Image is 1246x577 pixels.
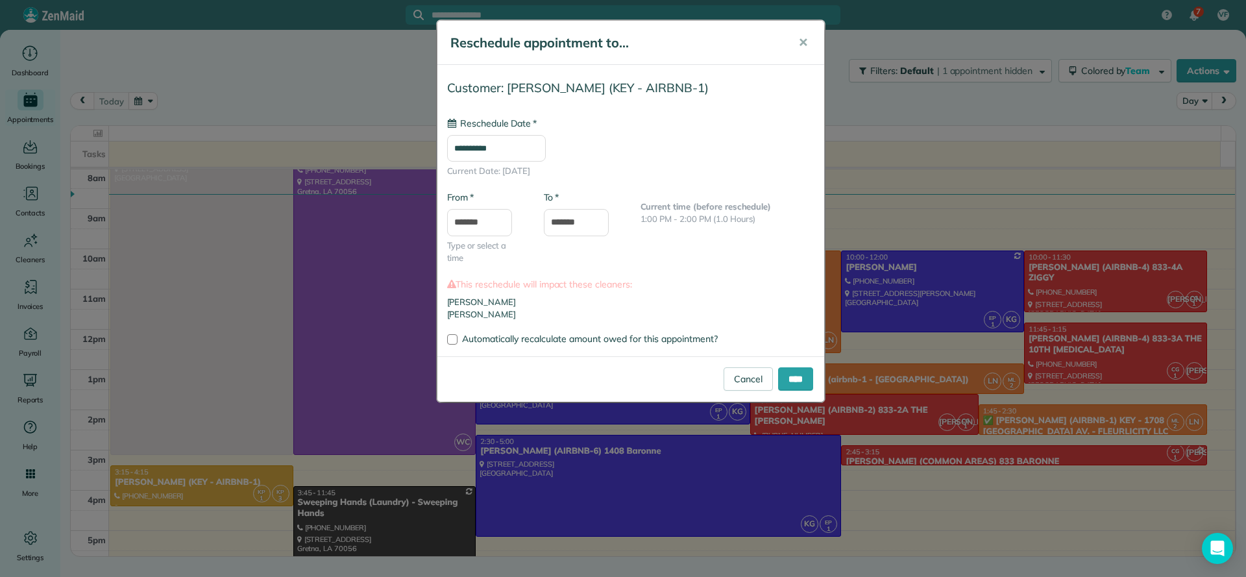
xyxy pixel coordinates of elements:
[798,35,808,50] span: ✕
[447,278,814,291] label: This reschedule will impact these cleaners:
[447,191,474,204] label: From
[1202,533,1233,564] div: Open Intercom Messenger
[462,333,718,345] span: Automatically recalculate amount owed for this appointment?
[447,296,814,309] li: [PERSON_NAME]
[447,308,814,321] li: [PERSON_NAME]
[724,367,773,391] a: Cancel
[447,165,814,178] span: Current Date: [DATE]
[447,239,524,265] span: Type or select a time
[641,213,814,226] p: 1:00 PM - 2:00 PM (1.0 Hours)
[641,201,772,212] b: Current time (before reschedule)
[450,34,780,52] h5: Reschedule appointment to...
[544,191,559,204] label: To
[447,81,814,95] h4: Customer: [PERSON_NAME] (KEY - AIRBNB-1)
[447,117,537,130] label: Reschedule Date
